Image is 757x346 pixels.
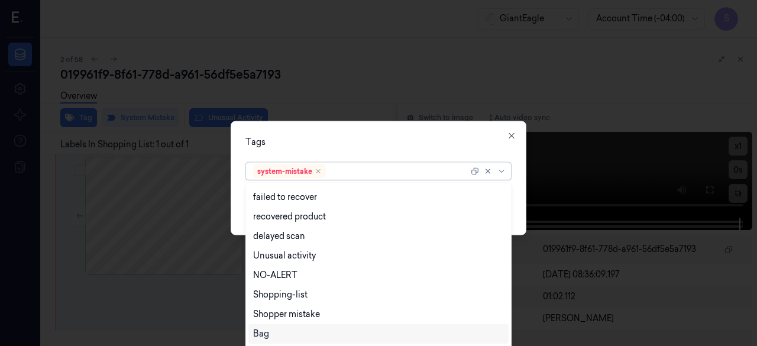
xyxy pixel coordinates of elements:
[315,167,322,174] div: Remove ,system-mistake
[253,289,308,301] div: Shopping-list
[253,328,269,340] div: Bag
[253,269,297,282] div: NO-ALERT
[245,135,512,148] div: Tags
[253,191,317,203] div: failed to recover
[253,250,316,262] div: Unusual activity
[253,230,305,242] div: delayed scan
[253,308,320,321] div: Shopper mistake
[253,211,326,223] div: recovered product
[257,166,312,176] div: system-mistake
